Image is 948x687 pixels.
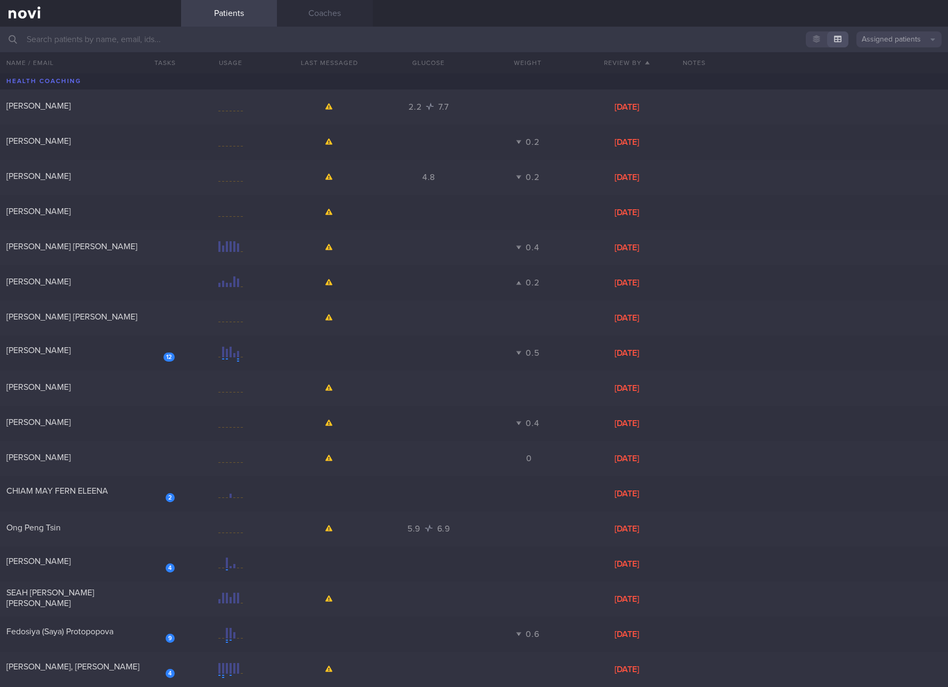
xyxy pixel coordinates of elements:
div: 4 [166,563,175,572]
div: [DATE] [577,172,676,183]
div: [DATE] [577,664,676,675]
span: 0.2 [526,138,539,146]
div: [DATE] [577,137,676,148]
div: 4 [166,669,175,678]
span: 0.2 [526,173,539,182]
span: 0.6 [526,630,539,639]
div: 9 [166,634,175,643]
span: [PERSON_NAME] [6,383,71,391]
div: [DATE] [577,594,676,604]
div: [DATE] [577,242,676,253]
span: Fedosiya (Saya) Protopopova [6,627,113,636]
button: Review By [577,52,676,73]
span: 0.4 [526,243,539,252]
span: [PERSON_NAME] [6,172,71,181]
span: [PERSON_NAME] [6,453,71,462]
button: Tasks [138,52,181,73]
span: [PERSON_NAME] [6,207,71,216]
span: 2.2 [408,103,424,111]
span: [PERSON_NAME] [6,277,71,286]
span: 4.8 [422,173,435,182]
button: Assigned patients [856,31,942,47]
span: SEAH [PERSON_NAME] [PERSON_NAME] [6,588,94,608]
span: [PERSON_NAME] [PERSON_NAME] [6,313,137,321]
div: Notes [676,52,948,73]
div: 2 [166,493,175,502]
span: [PERSON_NAME] [PERSON_NAME] [6,242,137,251]
span: [PERSON_NAME] [6,418,71,427]
span: CHIAM MAY FERN ELEENA [6,487,108,495]
div: [DATE] [577,453,676,464]
button: Weight [478,52,577,73]
span: [PERSON_NAME], [PERSON_NAME] [6,663,140,671]
span: [PERSON_NAME] [6,557,71,566]
span: 0.2 [526,279,539,287]
div: [DATE] [577,629,676,640]
span: [PERSON_NAME] [6,137,71,145]
span: 5.9 [407,525,423,533]
span: 0 [526,454,532,463]
div: [DATE] [577,524,676,534]
div: [DATE] [577,277,676,288]
div: [DATE] [577,102,676,112]
span: Ong Peng Tsin [6,524,61,532]
div: [DATE] [577,383,676,394]
span: 0.5 [526,349,539,357]
div: [DATE] [577,559,676,569]
div: [DATE] [577,488,676,499]
div: [DATE] [577,348,676,358]
span: 0.4 [526,419,539,428]
div: [DATE] [577,207,676,218]
div: Usage [181,52,280,73]
span: [PERSON_NAME] [6,346,71,355]
button: Glucose [379,52,478,73]
div: [DATE] [577,418,676,429]
div: 12 [164,353,175,362]
span: [PERSON_NAME] [6,102,71,110]
div: [DATE] [577,313,676,323]
span: 7.7 [438,103,448,111]
button: Last Messaged [280,52,379,73]
span: 6.9 [437,525,450,533]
